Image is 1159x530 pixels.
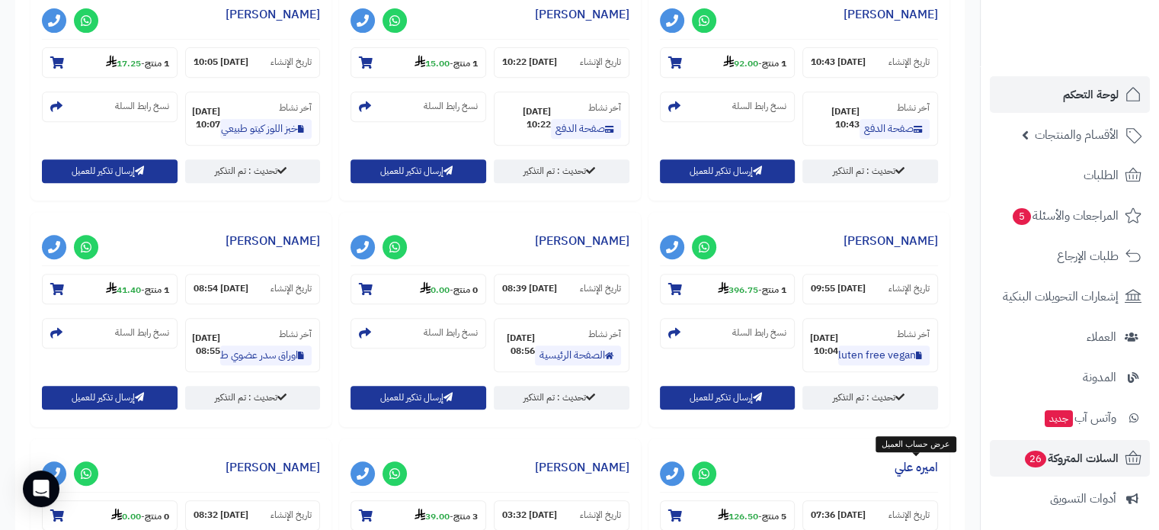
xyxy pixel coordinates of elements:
[860,119,930,139] a: صفحة الدفع
[888,509,930,522] small: تاريخ الإنشاء
[588,327,621,341] small: آخر نشاط
[271,56,312,69] small: تاريخ الإنشاء
[226,232,320,250] a: [PERSON_NAME]
[660,92,796,122] section: نسخ رابط السلة
[351,318,486,349] section: نسخ رابط السلة
[844,232,938,250] a: [PERSON_NAME]
[580,282,621,295] small: تاريخ الإنشاء
[888,56,930,69] small: تاريخ الإنشاء
[990,198,1150,234] a: المراجعات والأسئلة5
[502,509,557,522] strong: [DATE] 03:32
[106,55,169,70] small: -
[185,159,321,183] a: تحديث : تم التذكير
[810,332,838,358] strong: [DATE] 10:04
[145,283,169,297] strong: 1 منتج
[1063,84,1119,105] span: لوحة التحكم
[660,318,796,349] section: نسخ رابط السلة
[1050,488,1116,509] span: أدوات التسويق
[194,282,248,295] strong: [DATE] 08:54
[502,105,551,131] strong: [DATE] 10:22
[194,56,248,69] strong: [DATE] 10:05
[844,5,938,24] a: [PERSON_NAME]
[897,101,930,114] small: آخر نشاط
[535,345,621,365] a: الصفحة الرئيسية
[1057,246,1119,267] span: طلبات الإرجاع
[226,458,320,477] a: [PERSON_NAME]
[990,440,1150,477] a: السلات المتروكة26
[271,509,312,522] small: تاريخ الإنشاء
[106,283,141,297] strong: 41.40
[192,332,220,358] strong: [DATE] 08:55
[42,386,178,410] button: إرسال تذكير للعميل
[588,101,621,114] small: آخر نشاط
[990,238,1150,275] a: طلبات الإرجاع
[1023,448,1119,469] span: السلات المتروكة
[1045,410,1073,427] span: جديد
[351,47,486,78] section: 1 منتج-15.00
[732,326,786,339] small: نسخ رابط السلة
[42,318,178,349] section: نسخ رابط السلة
[420,281,478,297] small: -
[732,100,786,113] small: نسخ رابط السلة
[895,458,938,477] a: اميره علي
[351,386,486,410] button: إرسال تذكير للعميل
[42,274,178,304] section: 1 منتج-41.40
[1084,165,1119,186] span: الطلبات
[453,56,478,70] strong: 1 منتج
[415,56,450,70] strong: 15.00
[1011,205,1119,226] span: المراجعات والأسئلة
[811,282,866,295] strong: [DATE] 09:55
[502,282,557,295] strong: [DATE] 08:39
[453,283,478,297] strong: 0 منتج
[106,281,169,297] small: -
[888,282,930,295] small: تاريخ الإنشاء
[106,56,141,70] strong: 17.25
[115,326,169,339] small: نسخ رابط السلة
[453,509,478,523] strong: 3 منتج
[415,508,478,523] small: -
[351,159,486,183] button: إرسال تذكير للعميل
[145,509,169,523] strong: 0 منتج
[111,508,169,523] small: -
[415,509,450,523] strong: 39.00
[660,47,796,78] section: 1 منتج-92.00
[811,105,860,131] strong: [DATE] 10:43
[42,159,178,183] button: إرسال تذكير للعميل
[1055,27,1145,59] img: logo-2.png
[876,436,956,453] div: عرض حساب العميل
[351,274,486,304] section: 0 منتج-0.00
[279,327,312,341] small: آخر نشاط
[502,56,557,69] strong: [DATE] 10:22
[535,232,629,250] a: [PERSON_NAME]
[42,47,178,78] section: 1 منتج-17.25
[802,386,938,410] a: تحديث : تم التذكير
[660,274,796,304] section: 1 منتج-396.75
[718,508,786,523] small: -
[1035,124,1119,146] span: الأقسام والمنتجات
[990,76,1150,113] a: لوحة التحكم
[1012,207,1032,225] span: 5
[502,332,535,358] strong: [DATE] 08:56
[420,283,450,297] strong: 0.00
[494,159,629,183] a: تحديث : تم التذكير
[415,55,478,70] small: -
[1024,450,1047,467] span: 26
[185,386,321,410] a: تحديث : تم التذكير
[1003,286,1119,307] span: إشعارات التحويلات البنكية
[897,327,930,341] small: آخر نشاط
[802,159,938,183] a: تحديث : تم التذكير
[762,283,786,297] strong: 1 منتج
[1087,326,1116,348] span: العملاء
[580,509,621,522] small: تاريخ الإنشاء
[762,509,786,523] strong: 5 منتج
[660,159,796,183] button: إرسال تذكير للعميل
[551,119,621,139] a: صفحة الدفع
[220,119,312,139] a: خبز اللوز كيتو طبيعي 100
[990,400,1150,436] a: وآتس آبجديد
[271,282,312,295] small: تاريخ الإنشاء
[279,101,312,114] small: آخر نشاط
[660,386,796,410] button: إرسال تذكير للعميل
[990,319,1150,355] a: العملاء
[580,56,621,69] small: تاريخ الإنشاء
[424,326,478,339] small: نسخ رابط السلة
